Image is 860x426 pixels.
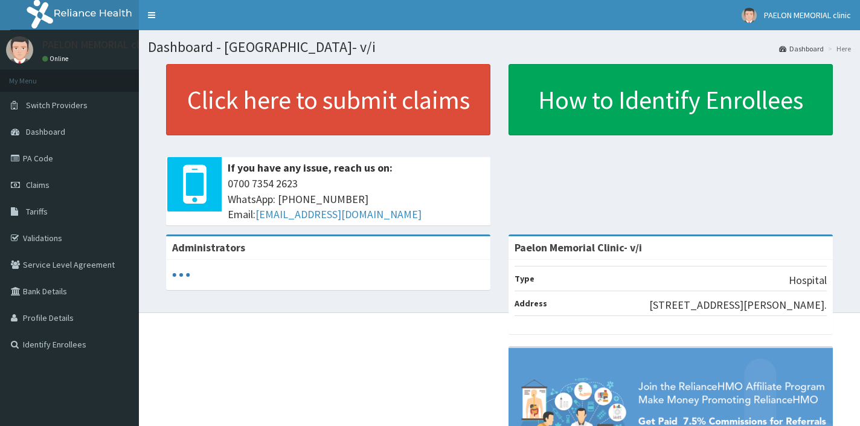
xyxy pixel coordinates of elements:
strong: Paelon Memorial Clinic- v/i [515,240,642,254]
h1: Dashboard - [GEOGRAPHIC_DATA]- v/i [148,39,851,55]
span: 0700 7354 2623 WhatsApp: [PHONE_NUMBER] Email: [228,176,484,222]
span: PAELON MEMORIAL clinic [764,10,851,21]
a: How to Identify Enrollees [509,64,833,135]
b: If you have any issue, reach us on: [228,161,393,175]
p: [STREET_ADDRESS][PERSON_NAME]. [649,297,827,313]
img: User Image [742,8,757,23]
b: Type [515,273,534,284]
svg: audio-loading [172,266,190,284]
p: PAELON MEMORIAL clinic [42,39,156,50]
span: Claims [26,179,50,190]
img: User Image [6,36,33,63]
span: Tariffs [26,206,48,217]
b: Address [515,298,547,309]
b: Administrators [172,240,245,254]
a: Click here to submit claims [166,64,490,135]
a: Dashboard [779,44,824,54]
span: Dashboard [26,126,65,137]
p: Hospital [789,273,827,288]
a: Online [42,54,71,63]
a: [EMAIL_ADDRESS][DOMAIN_NAME] [255,207,422,221]
span: Switch Providers [26,100,88,111]
li: Here [825,44,851,54]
